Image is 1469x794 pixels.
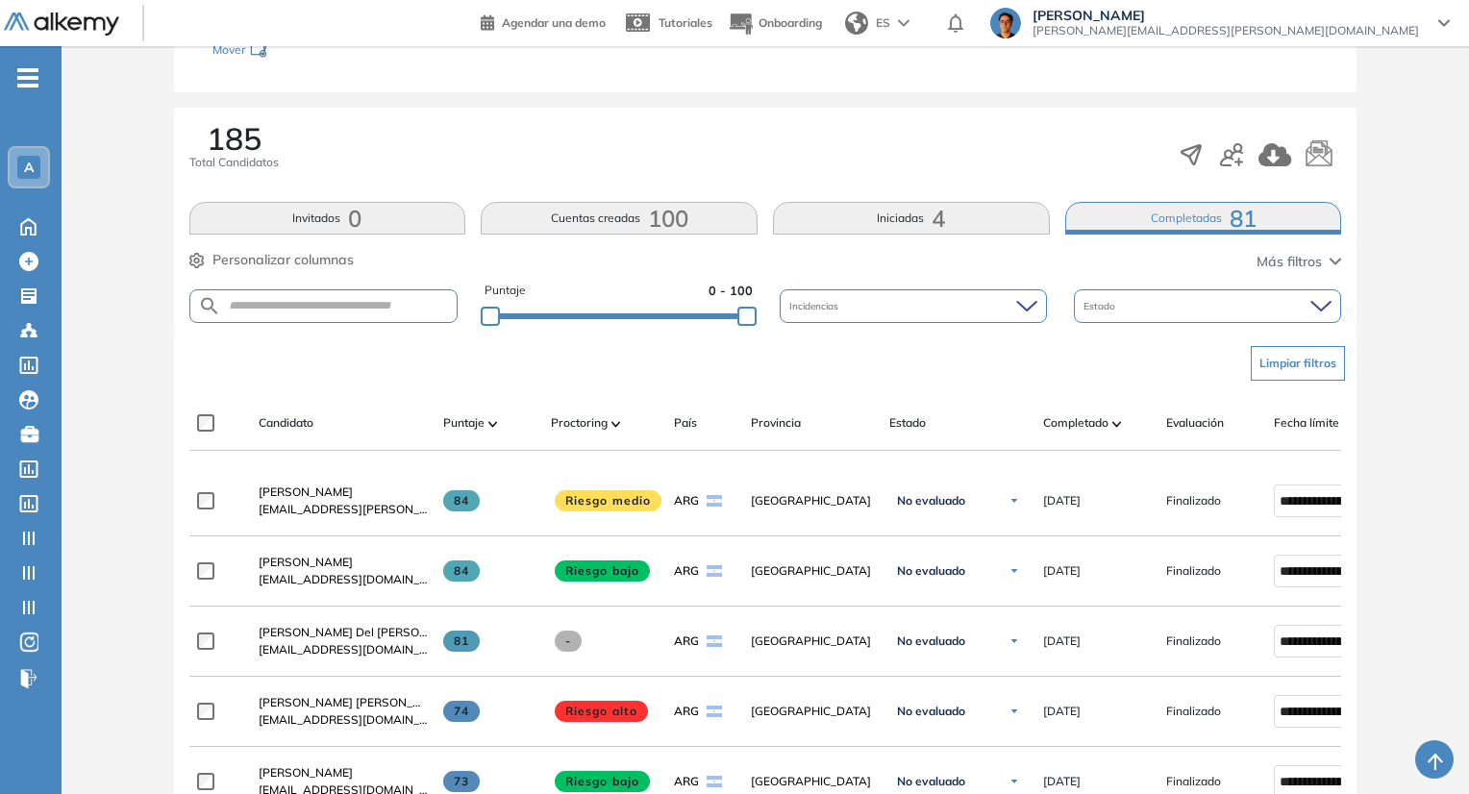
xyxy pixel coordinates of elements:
span: [DATE] [1043,773,1081,790]
span: Onboarding [759,15,822,30]
img: world [845,12,868,35]
span: Provincia [751,414,801,432]
span: País [674,414,697,432]
img: Ícono de flecha [1008,635,1020,647]
span: 0 - 100 [709,282,753,300]
button: Invitados0 [189,202,466,235]
img: ARG [707,565,722,577]
span: Riesgo bajo [555,560,651,582]
a: [PERSON_NAME] [PERSON_NAME] [259,694,428,711]
span: Finalizado [1166,703,1221,720]
img: Ícono de flecha [1008,706,1020,717]
img: Ícono de flecha [1008,565,1020,577]
span: [GEOGRAPHIC_DATA] [751,703,874,720]
img: ARG [707,706,722,717]
span: No evaluado [897,563,965,579]
span: ARG [674,492,699,509]
span: [PERSON_NAME] Del [PERSON_NAME] [259,625,471,639]
img: ARG [707,635,722,647]
span: 73 [443,771,481,792]
span: Evaluación [1166,414,1224,432]
span: Candidato [259,414,313,432]
span: ARG [674,562,699,580]
span: No evaluado [897,774,965,789]
span: [EMAIL_ADDRESS][DOMAIN_NAME] [259,571,428,588]
span: Finalizado [1166,633,1221,650]
img: Ícono de flecha [1008,776,1020,787]
span: [PERSON_NAME] [259,484,353,499]
div: Mover [212,34,405,69]
span: Completado [1043,414,1108,432]
span: [EMAIL_ADDRESS][DOMAIN_NAME] [259,641,428,658]
span: [DATE] [1043,492,1081,509]
span: Proctoring [551,414,608,432]
span: Fecha límite [1274,414,1339,432]
span: ARG [674,773,699,790]
span: No evaluado [897,493,965,509]
a: Agendar una demo [481,10,606,33]
a: [PERSON_NAME] [259,484,428,501]
span: Estado [1083,299,1119,313]
span: Incidencias [789,299,842,313]
img: Ícono de flecha [1008,495,1020,507]
a: [PERSON_NAME] Del [PERSON_NAME] [259,624,428,641]
span: ES [876,14,890,32]
div: Estado [1074,289,1341,323]
i: - [17,76,38,80]
a: [PERSON_NAME] [259,554,428,571]
button: Onboarding [728,3,822,44]
img: [missing "en.ARROW_ALT" translation] [1112,421,1122,427]
button: Más filtros [1257,252,1341,272]
span: Riesgo bajo [555,771,651,792]
span: Finalizado [1166,492,1221,509]
span: Total Candidatos [189,154,279,171]
span: 74 [443,701,481,722]
img: ARG [707,495,722,507]
span: [GEOGRAPHIC_DATA] [751,633,874,650]
span: Tutoriales [659,15,712,30]
span: ARG [674,703,699,720]
span: Finalizado [1166,562,1221,580]
span: [PERSON_NAME] [1033,8,1419,23]
span: Personalizar columnas [212,250,354,270]
span: [DATE] [1043,633,1081,650]
img: Logo [4,12,119,37]
button: Personalizar columnas [189,250,354,270]
span: A [24,160,34,175]
img: [missing "en.ARROW_ALT" translation] [488,421,498,427]
button: Iniciadas4 [773,202,1050,235]
a: [PERSON_NAME] [259,764,428,782]
button: Completadas81 [1065,202,1342,235]
span: ARG [674,633,699,650]
span: Agendar una demo [502,15,606,30]
span: [PERSON_NAME] [259,765,353,780]
span: 81 [443,631,481,652]
span: Estado [889,414,926,432]
span: [PERSON_NAME][EMAIL_ADDRESS][PERSON_NAME][DOMAIN_NAME] [1033,23,1419,38]
span: 185 [207,123,261,154]
span: [EMAIL_ADDRESS][PERSON_NAME][DOMAIN_NAME] [259,501,428,518]
div: Incidencias [780,289,1047,323]
span: Riesgo alto [555,701,649,722]
span: [DATE] [1043,562,1081,580]
span: [PERSON_NAME] [259,555,353,569]
span: No evaluado [897,704,965,719]
button: Cuentas creadas100 [481,202,758,235]
span: [PERSON_NAME] [PERSON_NAME] [259,695,450,709]
span: 84 [443,490,481,511]
span: Más filtros [1257,252,1322,272]
span: [GEOGRAPHIC_DATA] [751,562,874,580]
button: Limpiar filtros [1251,346,1345,381]
img: [missing "en.ARROW_ALT" translation] [611,421,621,427]
span: Riesgo medio [555,490,662,511]
img: arrow [898,19,909,27]
span: Puntaje [443,414,485,432]
span: [GEOGRAPHIC_DATA] [751,773,874,790]
span: [GEOGRAPHIC_DATA] [751,492,874,509]
span: [DATE] [1043,703,1081,720]
img: SEARCH_ALT [198,294,221,318]
img: ARG [707,776,722,787]
span: [EMAIL_ADDRESS][DOMAIN_NAME] [259,711,428,729]
span: 84 [443,560,481,582]
span: Puntaje [485,282,526,300]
